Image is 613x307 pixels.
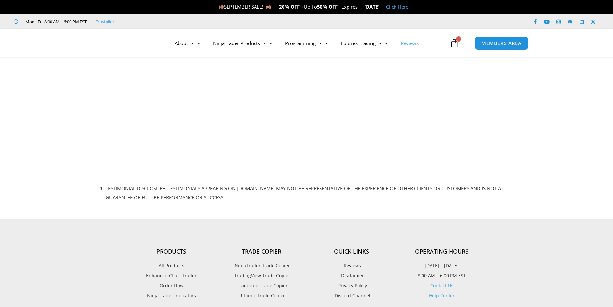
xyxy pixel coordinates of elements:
a: 0 [440,34,469,53]
a: MEMBERS AREA [475,37,528,50]
span: NinjaTrader Indicators [147,292,196,300]
a: Tradovate Trade Copier [217,282,307,290]
a: Contact Us [430,283,453,289]
span: MEMBERS AREA [481,41,522,46]
span: Reviews [342,262,361,270]
a: About [168,36,207,51]
img: LogoAI | Affordable Indicators – NinjaTrader [76,32,145,55]
span: Privacy Policy [337,282,367,290]
span: Rithmic Trade Copier [238,292,285,300]
h4: Trade Copier [217,248,307,255]
strong: 20% OFF + [279,4,304,10]
span: Tradovate Trade Copier [235,282,288,290]
span: Mon - Fri: 8:00 AM – 6:00 PM EST [24,18,87,25]
span: Discord Channel [333,292,370,300]
li: TESTIMONIAL DISCLOSURE: TESTIMONIALS APPEARING ON [DOMAIN_NAME] MAY NOT BE REPRESENTATIVE OF THE ... [106,184,522,202]
a: Futures Trading [334,36,394,51]
span: 0 [456,36,461,42]
strong: [DATE] [364,4,380,10]
a: Disclaimer [307,272,397,280]
a: NinjaTrader Trade Copier [217,262,307,270]
a: Reviews [307,262,397,270]
a: Order Flow [126,282,217,290]
a: Click Here [386,4,408,10]
a: Enhanced Chart Trader [126,272,217,280]
span: SEPTEMBER SALE!!! Up To | Expires [218,4,364,10]
img: 🍂 [219,5,224,9]
a: Trustpilot [96,18,114,25]
img: ⌛ [358,5,363,9]
span: All Products [159,262,184,270]
a: NinjaTrader Products [207,36,279,51]
h4: Operating Hours [397,248,487,255]
span: Disclaimer [339,272,364,280]
img: 🍂 [266,5,271,9]
span: NinjaTrader Trade Copier [233,262,290,270]
a: All Products [126,262,217,270]
span: Enhanced Chart Trader [146,272,197,280]
p: 8:00 AM – 6:00 PM EST [397,272,487,280]
span: Order Flow [160,282,183,290]
nav: Menu [168,36,448,51]
a: Discord Channel [307,292,397,300]
a: TradingView Trade Copier [217,272,307,280]
h4: Quick Links [307,248,397,255]
span: TradingView Trade Copier [233,272,290,280]
a: Rithmic Trade Copier [217,292,307,300]
a: Reviews [394,36,425,51]
a: Privacy Policy [307,282,397,290]
h4: Products [126,248,217,255]
a: Help Center [429,293,455,299]
a: NinjaTrader Indicators [126,292,217,300]
strong: 50% OFF [317,4,338,10]
p: [DATE] – [DATE] [397,262,487,270]
a: Programming [279,36,334,51]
